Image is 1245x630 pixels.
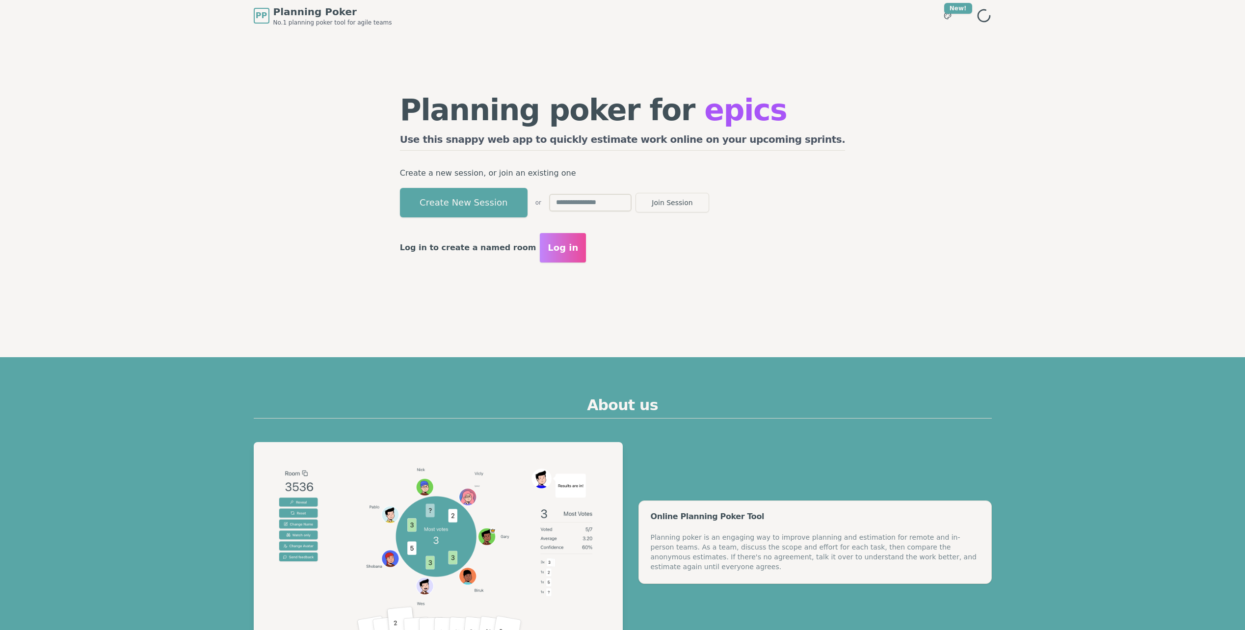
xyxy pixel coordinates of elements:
[254,5,392,26] a: PPPlanning PokerNo.1 planning poker tool for agile teams
[636,193,709,212] button: Join Session
[540,233,586,262] button: Log in
[400,166,846,180] p: Create a new session, or join an existing one
[254,396,992,419] h2: About us
[939,7,956,25] button: New!
[535,199,541,207] span: or
[704,93,787,127] span: epics
[651,513,980,521] div: Online Planning Poker Tool
[944,3,972,14] div: New!
[400,95,846,125] h1: Planning poker for
[651,532,980,572] div: Planning poker is an engaging way to improve planning and estimation for remote and in-person tea...
[273,5,392,19] span: Planning Poker
[400,241,536,255] p: Log in to create a named room
[400,188,528,217] button: Create New Session
[400,132,846,151] h2: Use this snappy web app to quickly estimate work online on your upcoming sprints.
[256,10,267,22] span: PP
[548,241,578,255] span: Log in
[273,19,392,26] span: No.1 planning poker tool for agile teams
